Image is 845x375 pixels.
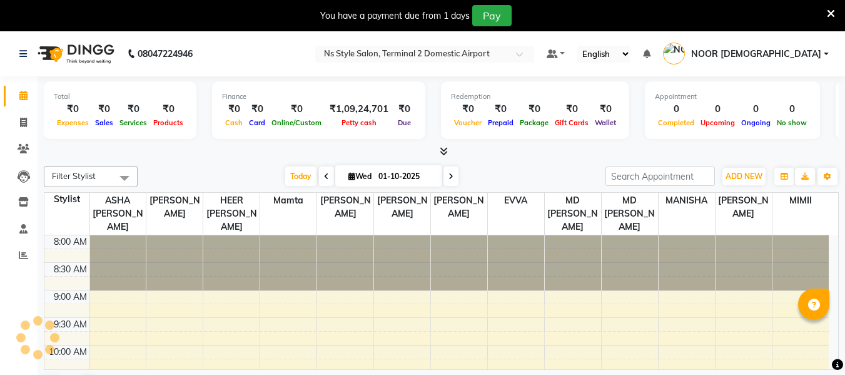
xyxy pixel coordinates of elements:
[697,102,738,116] div: 0
[46,346,89,359] div: 10:00 AM
[602,193,658,235] span: MD [PERSON_NAME]
[338,118,380,127] span: Petty cash
[54,102,92,116] div: ₹0
[592,102,619,116] div: ₹0
[691,48,821,61] span: NOOR [DEMOGRAPHIC_DATA]
[92,118,116,127] span: Sales
[722,168,766,185] button: ADD NEW
[317,193,373,222] span: [PERSON_NAME]
[655,91,810,102] div: Appointment
[116,102,150,116] div: ₹0
[246,118,268,127] span: Card
[726,172,762,181] span: ADD NEW
[605,167,715,186] input: Search Appointment
[260,193,316,208] span: Mamta
[697,118,738,127] span: Upcoming
[774,102,810,116] div: 0
[431,193,487,222] span: [PERSON_NAME]
[655,118,697,127] span: Completed
[51,263,89,276] div: 8:30 AM
[738,118,774,127] span: Ongoing
[488,193,544,208] span: EVVA
[663,43,685,64] img: NOOR ISLAM
[320,9,470,23] div: You have a payment due from 1 days
[268,102,325,116] div: ₹0
[552,102,592,116] div: ₹0
[552,118,592,127] span: Gift Cards
[517,118,552,127] span: Package
[32,36,118,71] img: logo
[375,167,437,186] input: 2025-10-01
[150,118,186,127] span: Products
[92,102,116,116] div: ₹0
[659,193,715,208] span: MANISHA
[485,118,517,127] span: Prepaid
[52,171,96,181] span: Filter Stylist
[116,118,150,127] span: Services
[203,193,260,235] span: HEER [PERSON_NAME]
[738,102,774,116] div: 0
[517,102,552,116] div: ₹0
[51,318,89,331] div: 9:30 AM
[54,118,92,127] span: Expenses
[716,193,772,222] span: [PERSON_NAME]
[395,118,414,127] span: Due
[345,172,375,181] span: Wed
[772,193,829,208] span: MIMII
[138,36,193,71] b: 08047224946
[451,118,485,127] span: Voucher
[485,102,517,116] div: ₹0
[246,102,268,116] div: ₹0
[325,102,393,116] div: ₹1,09,24,701
[592,118,619,127] span: Wallet
[54,91,186,102] div: Total
[222,102,246,116] div: ₹0
[268,118,325,127] span: Online/Custom
[545,193,601,235] span: MD [PERSON_NAME]
[451,91,619,102] div: Redemption
[146,193,203,222] span: [PERSON_NAME]
[222,118,246,127] span: Cash
[374,193,430,222] span: [PERSON_NAME]
[393,102,415,116] div: ₹0
[774,118,810,127] span: No show
[51,235,89,249] div: 8:00 AM
[44,193,89,206] div: Stylist
[472,5,512,26] button: Pay
[90,193,146,235] span: ASHA [PERSON_NAME]
[451,102,485,116] div: ₹0
[285,167,316,186] span: Today
[655,102,697,116] div: 0
[150,102,186,116] div: ₹0
[51,290,89,304] div: 9:00 AM
[222,91,415,102] div: Finance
